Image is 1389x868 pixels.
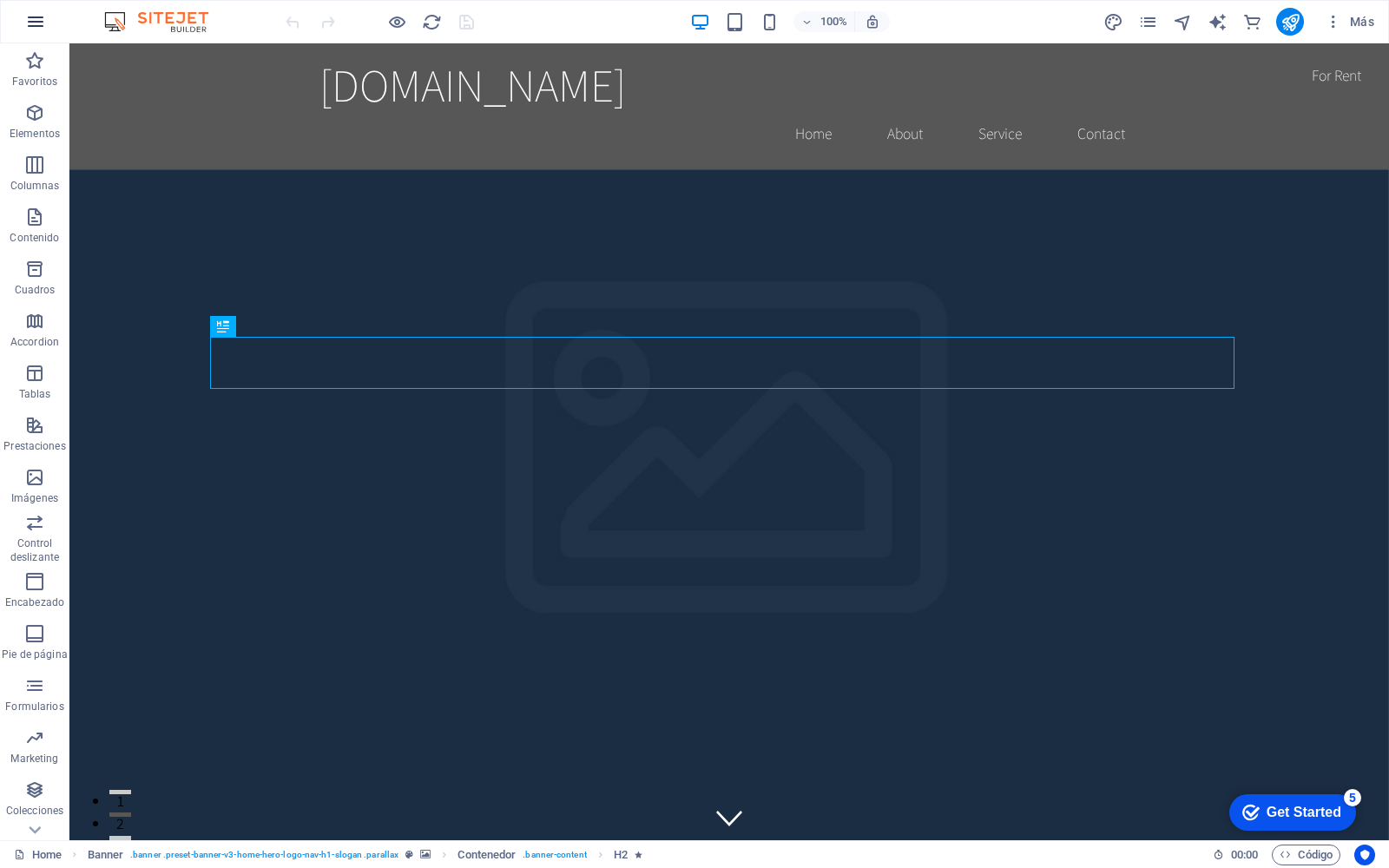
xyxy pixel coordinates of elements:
span: Haz clic para seleccionar y doble clic para editar [614,845,628,865]
button: pages [1137,11,1158,32]
button: text_generator [1207,11,1228,32]
button: Usercentrics [1354,845,1375,865]
i: Páginas (Ctrl+Alt+S) [1138,12,1158,32]
p: Prestaciones [3,439,65,453]
button: Haz clic para salir del modo de previsualización y seguir editando [386,11,407,32]
i: Comercio [1242,12,1262,32]
p: Elementos [10,127,60,141]
i: El elemento contiene una animación [635,850,642,859]
i: Diseño (Ctrl+Alt+Y) [1103,12,1123,32]
span: Más [1325,13,1374,30]
i: Publicar [1280,12,1300,32]
span: : [1243,848,1246,861]
i: Este elemento contiene un fondo [420,850,431,859]
button: Código [1272,845,1340,865]
h6: 100% [820,11,847,32]
button: 1 [40,746,62,751]
i: Volver a cargar página [422,12,442,32]
i: AI Writer [1208,12,1228,32]
i: Este elemento es un preajuste personalizable [405,850,413,859]
button: design [1103,11,1123,32]
button: navigator [1172,11,1193,32]
button: 3 [40,792,62,797]
div: For Rent [1228,14,1306,50]
span: Haz clic para seleccionar y doble clic para editar [88,845,124,865]
p: Favoritos [12,75,57,89]
span: Código [1280,845,1333,865]
nav: breadcrumb [88,845,643,865]
a: Haz clic para cancelar la selección y doble clic para abrir páginas [14,845,62,865]
button: 100% [793,11,855,32]
p: Marketing [10,752,58,766]
button: 2 [40,769,62,773]
h6: Tiempo de la sesión [1213,845,1259,865]
p: Imágenes [11,491,58,505]
p: Encabezado [5,595,64,609]
p: Colecciones [6,804,63,818]
div: 5 [126,3,143,21]
div: Get Started 5 items remaining, 0% complete [11,9,138,45]
i: Navegador [1173,12,1193,32]
span: . banner-content [523,845,586,865]
span: 00 00 [1231,845,1258,865]
p: Cuadros [15,283,56,297]
button: Más [1318,8,1381,36]
p: Columnas [10,179,60,193]
img: Editor Logo [100,11,230,32]
p: Accordion [10,335,59,349]
button: reload [421,11,442,32]
div: Get Started [49,19,123,35]
p: Contenido [10,231,59,245]
span: Haz clic para seleccionar y doble clic para editar [458,845,516,865]
p: Pie de página [2,648,67,661]
button: commerce [1241,11,1262,32]
p: Tablas [19,387,51,401]
span: . banner .preset-banner-v3-home-hero-logo-nav-h1-slogan .parallax [130,845,398,865]
i: Al redimensionar, ajustar el nivel de zoom automáticamente para ajustarse al dispositivo elegido. [865,14,880,30]
button: publish [1276,8,1304,36]
p: Formularios [5,700,63,713]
